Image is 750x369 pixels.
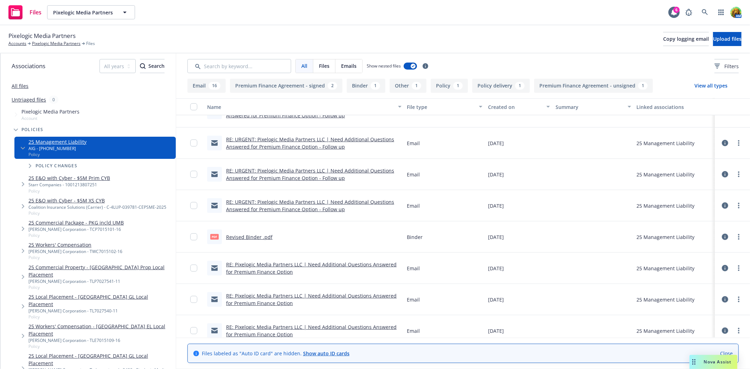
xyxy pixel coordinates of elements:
a: 25 Local Placement - [GEOGRAPHIC_DATA] GL Local Placement [28,352,173,367]
a: RE: URGENT: Pixelogic Media Partners LLC | Need Additional Questions Answered for Premium Finance... [226,167,394,181]
input: Search by keyword... [187,59,291,73]
a: Search [698,5,712,19]
a: more [735,170,743,179]
span: Account [21,115,79,121]
div: 1 [638,82,648,90]
a: RE: URGENT: Pixelogic Media Partners LLC | Need Additional Questions Answered for Premium Finance... [226,136,394,150]
input: Select all [190,103,197,110]
span: [DATE] [488,265,504,272]
button: Linked associations [634,98,715,115]
a: more [735,295,743,304]
a: RE: Pixelogic Media Partners LLC | Need Additional Questions Answered for Premium Finance Option [226,261,397,275]
button: Premium Finance Agreement - unsigned [534,79,653,93]
span: [DATE] [488,327,504,335]
span: Pixelogic Media Partners [21,108,79,115]
a: Close [720,350,733,357]
a: Revised Binder .pdf [226,234,273,240]
div: 25 Management Liability [637,233,695,241]
a: more [735,139,743,147]
div: Drag to move [690,355,698,369]
button: Policy [431,79,468,93]
a: All files [12,83,28,89]
span: Policy [28,314,173,320]
div: File type [407,103,475,111]
a: Switch app [714,5,728,19]
div: Linked associations [637,103,712,111]
div: [PERSON_NAME] Corporation - TCP7015101-16 [28,226,124,232]
span: Binder [407,233,423,241]
a: 25 Workers' Compensation [28,241,122,248]
svg: Search [140,63,146,69]
a: more [735,201,743,210]
span: Associations [12,61,45,71]
div: [PERSON_NAME] Corporation - TWC7015102-16 [28,248,122,254]
span: Filters [714,63,739,70]
a: Files [6,2,44,22]
a: Untriaged files [12,96,46,103]
span: [DATE] [488,171,504,178]
button: Copy logging email [663,32,709,46]
div: Coalition Insurance Solutions (Carrier) - C-4LUP-039781-CEPSME-2025 [28,204,166,210]
span: Filters [724,63,739,70]
span: Pixelogic Media Partners [8,31,76,40]
a: RE: Pixelogic Media Partners LLC | Need Additional Questions Answered for Premium Finance Option [226,292,397,306]
a: Report a Bug [682,5,696,19]
img: photo [730,7,742,18]
div: 25 Management Liability [637,327,695,335]
button: Pixelogic Media Partners [47,5,135,19]
button: SearchSearch [140,59,165,73]
span: Files [86,40,95,47]
button: Email [187,79,226,93]
a: RE: URGENT: Pixelogic Media Partners LLC | Need Additional Questions Answered for Premium Finance... [226,199,394,213]
div: 6 [673,7,680,13]
input: Toggle Row Selected [190,202,197,209]
span: Email [407,140,420,147]
a: 25 E&O with Cyber - $5M XS CYB [28,197,166,204]
span: Policy changes [36,164,77,168]
div: 25 Management Liability [637,171,695,178]
a: 25 Workers' Compensation - [GEOGRAPHIC_DATA] EL Local Placement [28,323,173,337]
a: 25 Management Liability [28,138,86,145]
a: Pixelogic Media Partners [32,40,81,47]
span: pdf [210,234,219,239]
input: Toggle Row Selected [190,140,197,147]
a: Show auto ID cards [303,350,350,357]
span: Email [407,202,420,209]
span: Upload files [713,35,742,42]
span: Policies [21,128,44,132]
div: 25 Management Liability [637,296,695,303]
div: [PERSON_NAME] Corporation - TLP7027541-11 [28,278,173,284]
span: Files labeled as "Auto ID card" are hidden. [202,350,350,357]
input: Toggle Row Selected [190,296,197,303]
a: RE: Pixelogic Media Partners LLC | Need Additional Questions Answered for Premium Finance Option [226,324,397,338]
button: Premium Finance Agreement - signed [230,79,342,93]
span: Copy logging email [663,35,709,42]
div: 1 [515,82,525,90]
span: Files [30,9,41,15]
span: Email [407,171,420,178]
span: [DATE] [488,202,504,209]
span: Pixelogic Media Partners [53,9,114,16]
div: 25 Management Liability [637,265,695,272]
div: Summary [556,103,623,111]
button: Policy delivery [472,79,530,93]
span: Email [407,296,420,303]
span: Policy [28,232,124,238]
span: Policy [28,151,86,157]
input: Toggle Row Selected [190,233,197,240]
input: Toggle Row Selected [190,265,197,272]
span: [DATE] [488,140,504,147]
button: Summary [553,98,634,115]
a: 25 Commercial Package - PKG incld UMB [28,219,124,226]
div: 25 Management Liability [637,140,695,147]
button: Upload files [713,32,742,46]
span: Policy [28,343,173,349]
span: Files [319,62,329,70]
span: Show nested files [367,63,401,69]
div: Name [207,103,394,111]
a: more [735,326,743,335]
span: Nova Assist [704,359,732,365]
div: 0 [49,96,58,104]
button: Name [204,98,404,115]
div: AIG - [PHONE_NUMBER] [28,145,86,151]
